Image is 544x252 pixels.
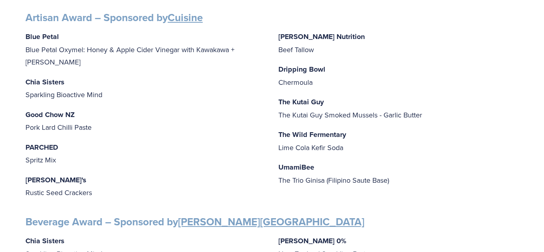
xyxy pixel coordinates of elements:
p: Rustic Seed Crackers [25,174,266,199]
p: Beef Tallow [278,30,519,56]
p: The Trio Ginisa (Filipino Saute Base) [278,161,519,186]
strong: UmamiBee [278,162,314,172]
strong: Dripping Bowl [278,64,325,74]
p: The Kutai Guy Smoked Mussels - Garlic Butter [278,96,519,121]
a: Cuisine [168,10,203,25]
strong: Chia Sisters [25,236,65,246]
strong: The Wild Fermentary [278,129,346,140]
a: [PERSON_NAME][GEOGRAPHIC_DATA] [178,214,364,229]
strong: Blue Petal [25,31,59,42]
strong: Artisan Award – Sponsored by [25,10,203,25]
p: Sparkling Bioactive Mind [25,76,266,101]
strong: Beverage Award – Sponsored by [25,214,364,229]
p: Lime Cola Kefir Soda [278,128,519,154]
strong: Good Chow NZ [25,109,75,120]
p: Chermoula [278,63,519,88]
strong: The Kutai Guy [278,97,324,107]
strong: Chia Sisters [25,77,65,87]
strong: PARCHED [25,142,58,152]
strong: [PERSON_NAME] Nutrition [278,31,365,42]
strong: [PERSON_NAME]'s [25,175,86,185]
p: Pork Lard Chilli Paste [25,108,266,134]
p: Spritz Mix [25,141,266,166]
p: Blue Petal Oxymel: Honey & Apple Cider Vinegar with Kawakawa + [PERSON_NAME] [25,30,266,68]
strong: [PERSON_NAME] 0% [278,236,346,246]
